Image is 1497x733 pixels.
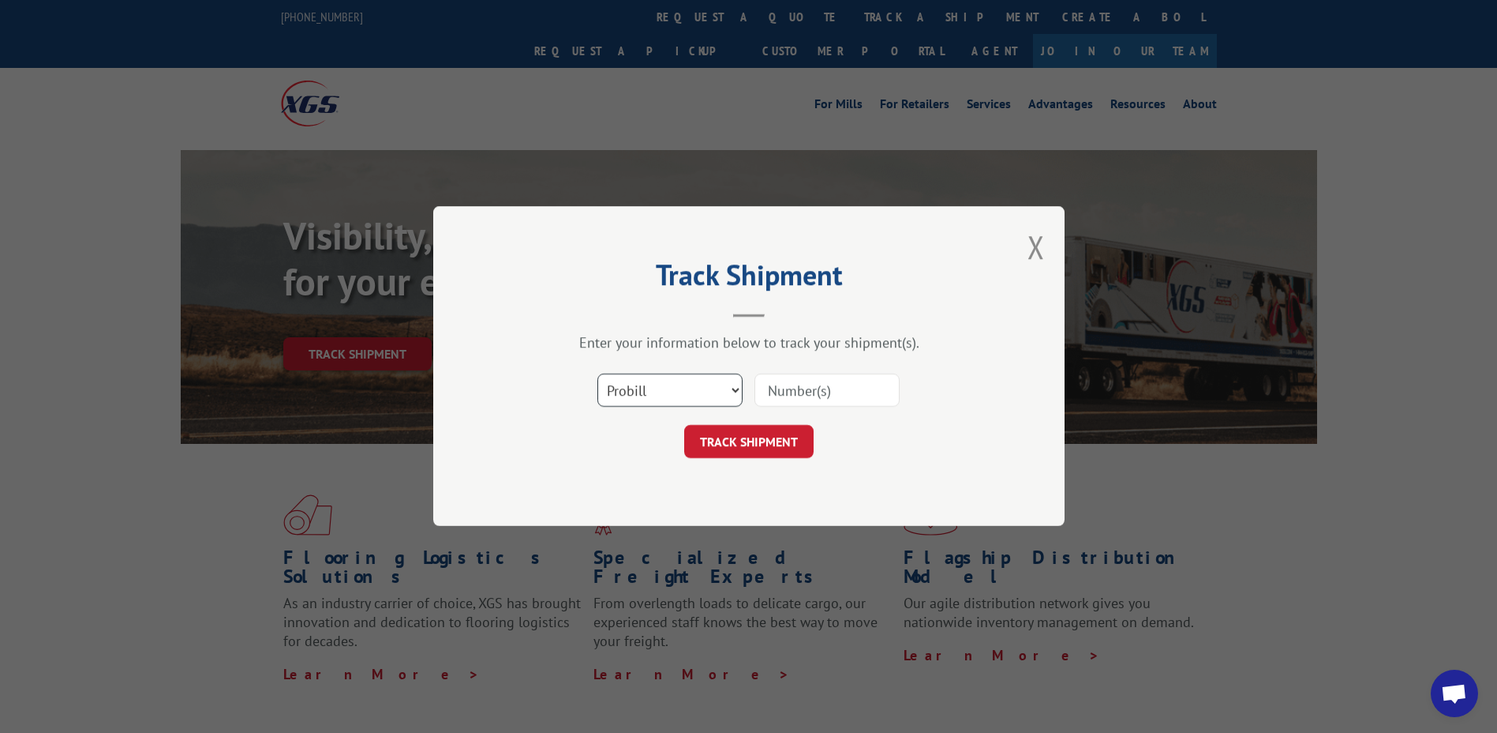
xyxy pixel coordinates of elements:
[1027,226,1045,268] button: Close modal
[754,374,900,408] input: Number(s)
[512,264,986,294] h2: Track Shipment
[1431,670,1478,717] div: Open chat
[684,426,814,459] button: TRACK SHIPMENT
[512,334,986,352] div: Enter your information below to track your shipment(s).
